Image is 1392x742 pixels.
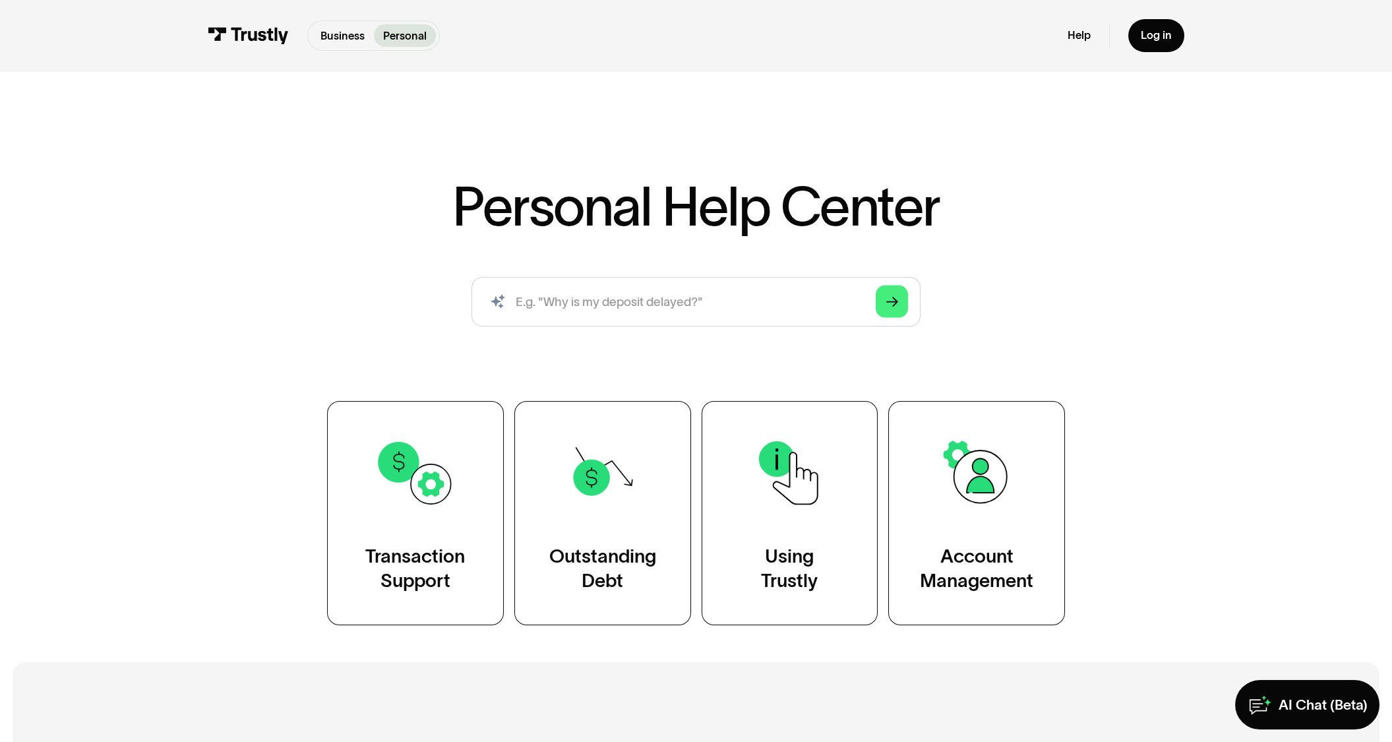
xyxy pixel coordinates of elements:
[1068,28,1091,42] a: Help
[327,401,504,625] a: TransactionSupport
[920,544,1033,594] div: Account Management
[1141,28,1172,42] div: Log in
[311,24,373,47] a: Business
[383,28,427,44] p: Personal
[320,28,365,44] p: Business
[471,277,921,326] input: search
[702,401,878,625] a: UsingTrustly
[1128,19,1184,52] a: Log in
[761,544,818,594] div: Using Trustly
[888,401,1065,625] a: AccountManagement
[208,27,288,44] img: Trustly Logo
[1235,680,1380,729] a: AI Chat (Beta)
[471,277,921,326] form: Search
[452,179,940,233] h1: Personal Help Center
[374,24,436,47] a: Personal
[1278,696,1367,714] div: AI Chat (Beta)
[514,401,691,625] a: OutstandingDebt
[365,544,465,594] div: Transaction Support
[549,544,656,594] div: Outstanding Debt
